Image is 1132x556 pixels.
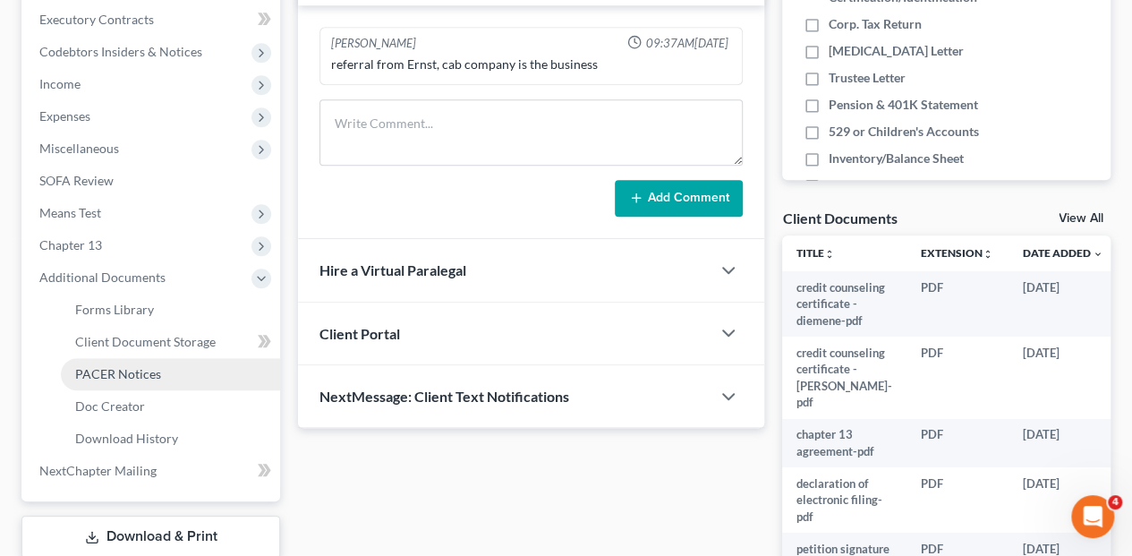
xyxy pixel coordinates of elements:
td: chapter 13 agreement-pdf [782,419,906,468]
a: View All [1059,212,1103,225]
span: NextChapter Mailing [39,463,157,478]
td: credit counseling certificate - [PERSON_NAME]-pdf [782,337,906,419]
span: Chapter 13 [39,237,102,252]
span: Court Appearances [829,176,936,194]
i: unfold_more [824,249,835,260]
iframe: Intercom live chat [1071,495,1114,538]
td: PDF [906,271,1008,337]
td: [DATE] [1008,467,1117,533]
span: Executory Contracts [39,12,154,27]
span: Corp. Tax Return [829,15,922,33]
div: [PERSON_NAME] [331,35,416,52]
span: Download History [75,431,178,446]
span: Hire a Virtual Paralegal [319,261,466,278]
span: Expenses [39,108,90,124]
td: PDF [906,467,1008,533]
td: PDF [906,337,1008,419]
span: Means Test [39,205,101,220]
span: PACER Notices [75,366,161,381]
a: Forms Library [61,294,280,326]
button: Add Comment [615,180,743,218]
span: 09:37AM[DATE] [645,35,728,52]
span: NextMessage: Client Text Notifications [319,388,569,405]
a: Client Document Storage [61,326,280,358]
a: PACER Notices [61,358,280,390]
i: expand_more [1092,249,1102,260]
i: unfold_more [983,249,993,260]
span: 4 [1108,495,1122,509]
a: Download History [61,423,280,455]
a: Extensionunfold_more [921,246,993,260]
a: SOFA Review [25,165,280,197]
a: Titleunfold_more [796,246,835,260]
a: Doc Creator [61,390,280,423]
a: Executory Contracts [25,4,280,36]
span: Income [39,76,81,91]
td: [DATE] [1008,271,1117,337]
span: Trustee Letter [829,69,906,87]
span: Codebtors Insiders & Notices [39,44,202,59]
td: [DATE] [1008,337,1117,419]
span: [MEDICAL_DATA] Letter [829,42,964,60]
span: SOFA Review [39,173,114,188]
span: Doc Creator [75,398,145,414]
div: referral from Ernst, cab company is the business [331,56,731,73]
td: credit counseling certificate - diemene-pdf [782,271,906,337]
span: Client Portal [319,325,400,342]
span: Forms Library [75,302,154,317]
td: declaration of electronic filing-pdf [782,467,906,533]
td: [DATE] [1008,419,1117,468]
td: PDF [906,419,1008,468]
span: Inventory/Balance Sheet [829,150,964,167]
span: Additional Documents [39,269,166,285]
a: NextChapter Mailing [25,455,280,487]
div: Client Documents [782,209,897,227]
span: Client Document Storage [75,334,216,349]
span: Miscellaneous [39,141,119,156]
span: Pension & 401K Statement [829,96,978,114]
span: 529 or Children's Accounts [829,123,979,141]
a: Date Added expand_more [1022,246,1102,260]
